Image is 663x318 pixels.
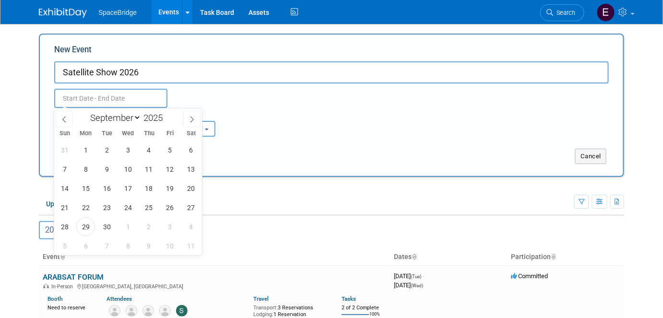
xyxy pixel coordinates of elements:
span: Thu [139,130,160,137]
span: September 17, 2025 [118,179,137,198]
span: October 11, 2025 [182,236,201,255]
span: October 10, 2025 [161,236,179,255]
span: September 20, 2025 [182,179,201,198]
span: Sun [54,130,75,137]
span: October 4, 2025 [182,217,201,236]
span: - [423,272,424,280]
span: Fri [160,130,181,137]
span: September 27, 2025 [182,198,201,217]
span: September 15, 2025 [76,179,95,198]
div: Participation: [150,108,232,120]
img: Stella Gelerman [176,305,188,317]
span: Tue [96,130,118,137]
a: ARABSAT FORUM [43,272,104,282]
img: Elizabeth Gelerman [597,3,615,22]
span: September 2, 2025 [97,141,116,159]
span: September 7, 2025 [55,160,74,178]
span: (Wed) [411,283,423,288]
span: September 10, 2025 [118,160,137,178]
span: September 30, 2025 [97,217,116,236]
div: 3 Reservations 1 Reservation [253,303,327,318]
span: October 6, 2025 [76,236,95,255]
span: Wed [118,130,139,137]
img: ExhibitDay [39,8,87,18]
div: 2 of 2 Complete [342,305,386,311]
a: Booth [47,295,62,302]
img: Mike Di Paolo [142,305,154,317]
span: SpaceBridge [98,9,137,16]
span: September 12, 2025 [161,160,179,178]
span: September 21, 2025 [55,198,74,217]
input: Year [141,112,170,123]
span: October 1, 2025 [118,217,137,236]
span: September 29, 2025 [76,217,95,236]
span: Lodging: [253,311,273,318]
label: New Event [54,44,92,59]
span: August 31, 2025 [55,141,74,159]
select: Month [86,112,141,124]
img: In-Person Event [43,283,49,288]
span: October 9, 2025 [140,236,158,255]
span: Search [553,9,575,16]
span: September 8, 2025 [76,160,95,178]
span: (Tue) [411,274,421,279]
span: [DATE] [394,282,423,289]
span: September 16, 2025 [97,179,116,198]
span: September 3, 2025 [118,141,137,159]
span: [DATE] [394,272,424,280]
div: [GEOGRAPHIC_DATA], [GEOGRAPHIC_DATA] [43,282,386,290]
span: September 4, 2025 [140,141,158,159]
span: Transport: [253,305,278,311]
span: September 5, 2025 [161,141,179,159]
a: Search [540,4,584,21]
span: October 7, 2025 [97,236,116,255]
a: Sort by Start Date [412,253,416,260]
th: Event [39,249,390,265]
span: Mon [75,130,96,137]
span: Committed [511,272,548,280]
a: Upcoming19 [39,195,95,213]
img: David Gelerman [109,305,120,317]
span: September 6, 2025 [182,141,201,159]
span: September 14, 2025 [55,179,74,198]
div: Attendance / Format: [54,108,136,120]
span: September 13, 2025 [182,160,201,178]
span: September 22, 2025 [76,198,95,217]
span: In-Person [51,283,76,290]
div: Need to reserve [47,303,92,311]
span: September 24, 2025 [118,198,137,217]
span: September 19, 2025 [161,179,179,198]
th: Participation [507,249,624,265]
span: September 18, 2025 [140,179,158,198]
span: October 2, 2025 [140,217,158,236]
span: October 5, 2025 [55,236,74,255]
span: September 1, 2025 [76,141,95,159]
a: Sort by Participation Type [551,253,556,260]
span: September 25, 2025 [140,198,158,217]
button: Cancel [575,149,606,164]
a: Tasks [342,295,356,302]
input: Start Date - End Date [54,89,167,108]
a: Sort by Event Name [60,253,65,260]
span: October 8, 2025 [118,236,137,255]
span: Sat [181,130,202,137]
span: 2025 [45,225,75,235]
span: September 28, 2025 [55,217,74,236]
span: September 23, 2025 [97,198,116,217]
button: 202548 [39,221,87,239]
a: Travel [253,295,269,302]
span: September 9, 2025 [97,160,116,178]
img: Jamil Joseph [126,305,137,317]
span: October 3, 2025 [161,217,179,236]
span: September 26, 2025 [161,198,179,217]
th: Dates [390,249,507,265]
input: Name of Trade Show / Conference [54,61,609,83]
span: September 11, 2025 [140,160,158,178]
a: Attendees [107,295,132,302]
img: Nick Muttai [159,305,171,317]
